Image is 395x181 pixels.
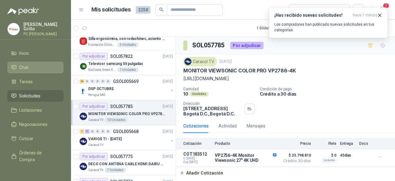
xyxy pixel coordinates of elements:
div: 0 [101,129,105,134]
span: Cotizar [19,135,33,142]
div: 0 [101,79,105,84]
p: [DATE] [163,54,173,59]
p: SOL057775 [110,154,133,159]
a: Órdenes de Compra [7,147,64,166]
a: Solicitudes [7,90,64,102]
p: [STREET_ADDRESS] Bogotá D.C. , Bogotá D.C. [183,106,242,116]
p: MONITOR VIEWSONIC COLOR PRO VP2786-4K [88,111,165,117]
p: $ 0 [315,152,336,159]
p: Crédito a 30 días [260,91,393,97]
span: Tareas [19,78,33,85]
img: Company Logo [80,62,87,70]
span: 1 [383,3,389,9]
p: [PERSON_NAME] Grillo [23,22,64,31]
h3: ¡Has recibido nuevas solicitudes! [274,13,350,18]
div: 20 [80,79,84,84]
a: 20 0 0 0 0 0 GSOL005669[DATE] Company LogoDSP OCTUBREPerugia SAS [80,78,174,97]
button: 1 [376,4,388,15]
div: Cotizaciones [183,123,209,129]
h1: Mis solicitudes [91,5,131,14]
p: Caracol TV [88,118,103,123]
p: Flete [315,141,336,146]
p: Caracol TV [88,143,103,148]
p: SOL057822 [110,54,133,58]
p: Los compradores han publicado nuevas solicitudes en tus categorías. [274,22,382,33]
a: Negociaciones [7,119,64,130]
a: Inicio [7,47,64,59]
img: Company Logo [80,113,87,120]
a: Tareas [7,76,64,88]
span: $ 23.798.810 [280,152,311,159]
span: Exp: [DATE] [183,160,211,164]
div: 1 [80,129,84,134]
div: 10 Unidades [105,118,128,123]
p: [DATE] [163,104,173,110]
p: Cantidad [183,87,255,91]
p: Cotización [183,141,211,146]
p: Caracol TV [88,168,103,173]
p: BioCosta Green Energy S.A.S [88,67,116,72]
p: Docs [359,141,372,146]
span: Crédito 30 días [280,159,311,163]
div: Actividad [218,123,237,129]
p: SOL057785 [110,104,133,109]
div: Mensajes [247,123,265,129]
span: Inicio [19,50,29,57]
p: VP2756-4K Monitor Viewsonic 27" 4K UHD [215,153,276,163]
span: C: [DATE] [183,157,211,160]
div: Por adjudicar [80,103,108,110]
img: Company Logo [80,37,87,45]
h3: SOL057785 [192,41,225,50]
span: 3258 [136,6,151,14]
p: MONITOR VIEWSONIC COLOR PRO VP2786-4K [183,67,296,74]
div: 0 [95,129,100,134]
span: Chat [19,64,28,71]
p: Precio [280,141,311,146]
button: Añadir Cotización [176,167,227,179]
p: Televisor samsung 55 pulgadas [88,61,143,67]
a: Licitaciones [7,104,64,116]
button: ¡Has recibido nuevas solicitudes!hace 1 minuto Los compradores han publicado nuevas solicitudes e... [269,7,388,38]
span: Licitaciones [19,107,42,114]
div: 0 [106,129,110,134]
div: 1 Unidades [117,67,139,72]
p: Entrega [340,141,355,146]
div: Unidades [189,92,209,97]
div: 0 [106,79,110,84]
span: search [159,7,164,12]
div: 1 - 50 de 3327 [256,23,297,33]
p: [DATE] [219,59,232,65]
div: Caracol TV [183,57,217,66]
p: VARIOS TI - [DATE] [88,136,122,142]
p: 10 [183,91,188,97]
span: Negociaciones [19,121,48,128]
p: [DATE] [163,154,173,160]
img: Company Logo [80,138,87,145]
div: Por adjudicar [230,42,264,49]
div: 7 Unidades [105,168,126,173]
p: [DATE] [163,129,173,135]
span: Órdenes de Compra [19,149,58,163]
span: hace 1 minuto [353,13,377,18]
div: 0 [85,79,89,84]
div: Por adjudicar [80,153,108,160]
a: 1 7 0 0 0 0 GSOL005668[DATE] Company LogoVARIOS TI - [DATE]Caracol TV [80,128,174,148]
p: GSOL005669 [113,79,139,84]
div: Por adjudicar [80,53,108,60]
p: GSOL005668 [113,129,139,134]
p: [URL][DOMAIN_NAME] [183,75,388,82]
p: [DATE] [163,79,173,84]
div: 0 [90,79,95,84]
img: Company Logo [185,58,191,65]
a: Por cotizarSOL057847[DATE] Company LogoSilla ergonómica, con rodachines, asiento ajustable en alt... [71,25,176,50]
p: Condición de pago [260,87,393,91]
p: DSP OCTUBRE [88,86,114,92]
p: Fundación Clínica Shaio [88,42,116,47]
img: Company Logo [8,23,19,35]
img: Company Logo [80,88,87,95]
p: PC [PERSON_NAME] [23,32,64,36]
p: COT183512 [183,152,211,157]
a: Por adjudicarSOL057822[DATE] Company LogoTelevisor samsung 55 pulgadasBioCosta Green Energy S.A.S... [71,50,176,75]
p: Silla ergonómica, con rodachines, asiento ajustable en altura, espaldar alto, [88,36,165,42]
div: Todas [293,6,306,13]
